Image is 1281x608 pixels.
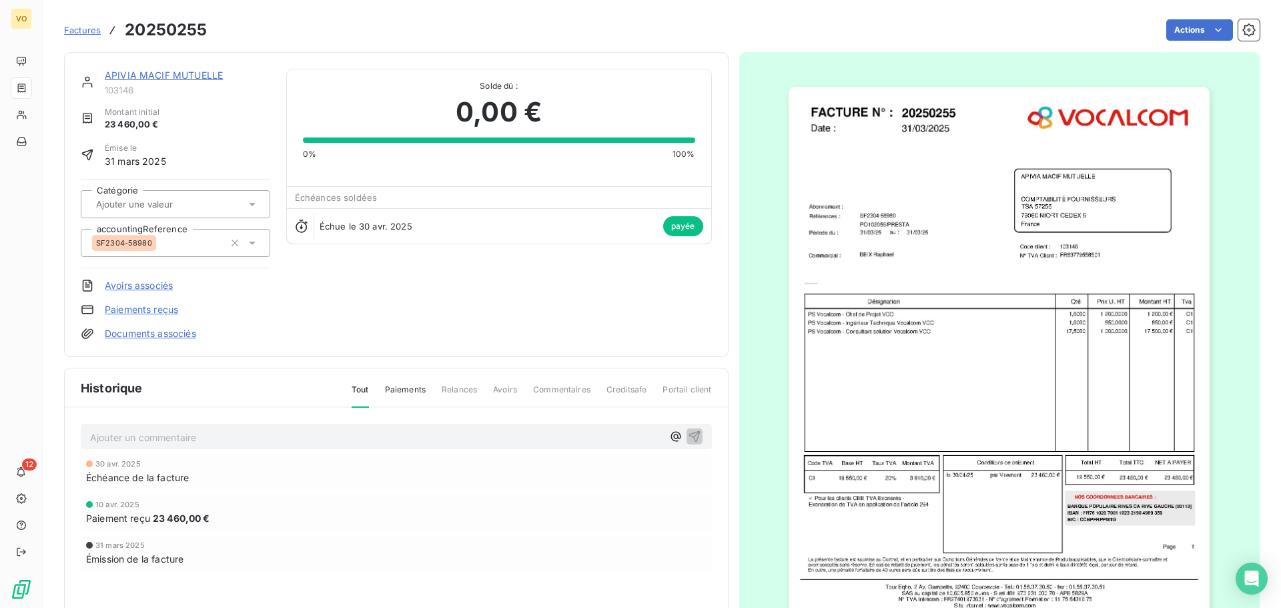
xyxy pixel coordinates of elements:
[673,148,695,160] span: 100%
[11,8,32,29] div: VO
[303,80,695,92] span: Solde dû :
[64,25,101,35] span: Factures
[22,459,37,471] span: 12
[533,384,590,406] span: Commentaires
[95,460,141,468] span: 30 avr. 2025
[352,384,369,408] span: Tout
[663,384,711,406] span: Portail client
[96,239,152,247] span: SF2304-58980
[86,552,183,566] span: Émission de la facture
[95,501,139,509] span: 10 avr. 2025
[105,303,178,316] a: Paiements reçus
[86,471,189,485] span: Échéance de la facture
[95,541,145,549] span: 31 mars 2025
[493,384,517,406] span: Avoirs
[663,216,703,236] span: payée
[1166,19,1233,41] button: Actions
[153,511,210,525] span: 23 460,00 €
[105,154,166,168] span: 31 mars 2025
[81,379,143,397] span: Historique
[105,279,173,292] a: Avoirs associés
[105,69,223,81] a: APIVIA MACIF MUTUELLE
[105,118,159,131] span: 23 460,00 €
[606,384,647,406] span: Creditsafe
[105,106,159,118] span: Montant initial
[1236,563,1268,595] div: Open Intercom Messenger
[320,221,412,232] span: Échue le 30 avr. 2025
[95,198,229,210] input: Ajouter une valeur
[442,384,477,406] span: Relances
[86,511,150,525] span: Paiement reçu
[385,384,426,406] span: Paiements
[105,327,196,340] a: Documents associés
[11,579,32,600] img: Logo LeanPay
[64,23,101,37] a: Factures
[303,148,316,160] span: 0%
[125,18,207,42] h3: 20250255
[105,142,166,154] span: Émise le
[456,92,542,132] span: 0,00 €
[295,192,378,203] span: Échéances soldées
[105,85,270,95] span: 103146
